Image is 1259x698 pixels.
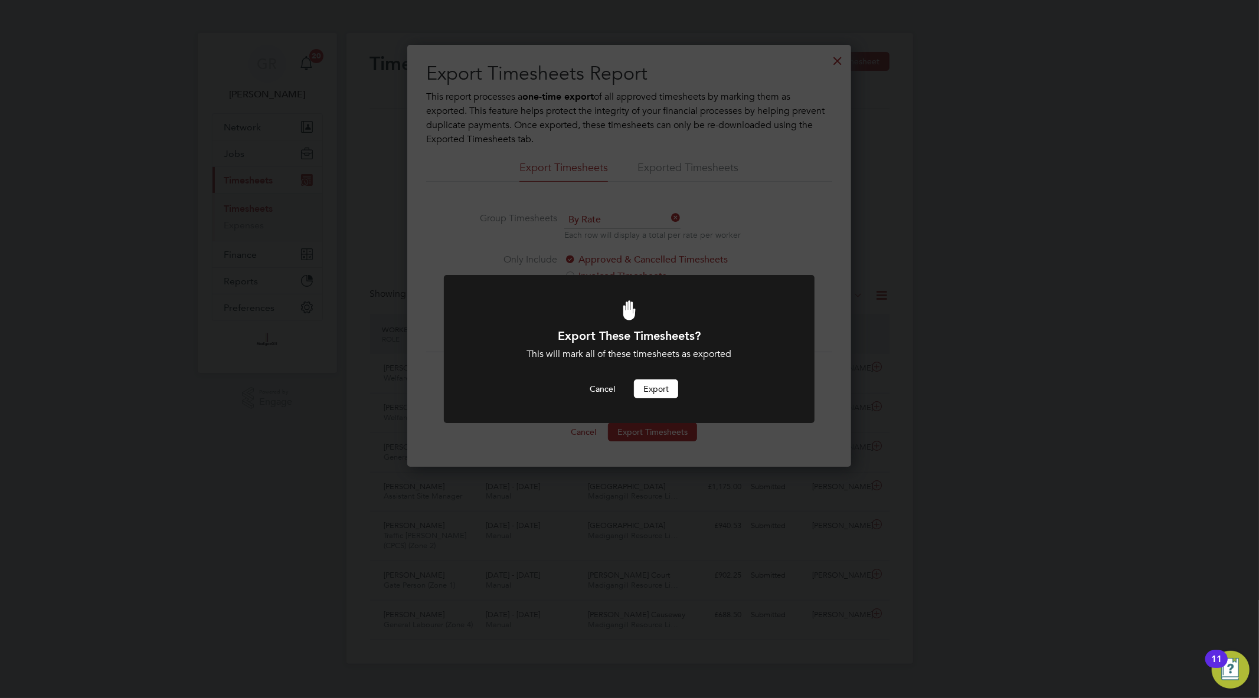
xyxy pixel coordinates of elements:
[580,379,624,398] button: Cancel
[476,328,783,343] h1: Export These Timesheets?
[1212,651,1250,689] button: Open Resource Center, 11 new notifications
[476,348,783,361] div: This will mark all of these timesheets as exported
[1211,659,1222,674] div: 11
[634,379,678,398] button: Export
